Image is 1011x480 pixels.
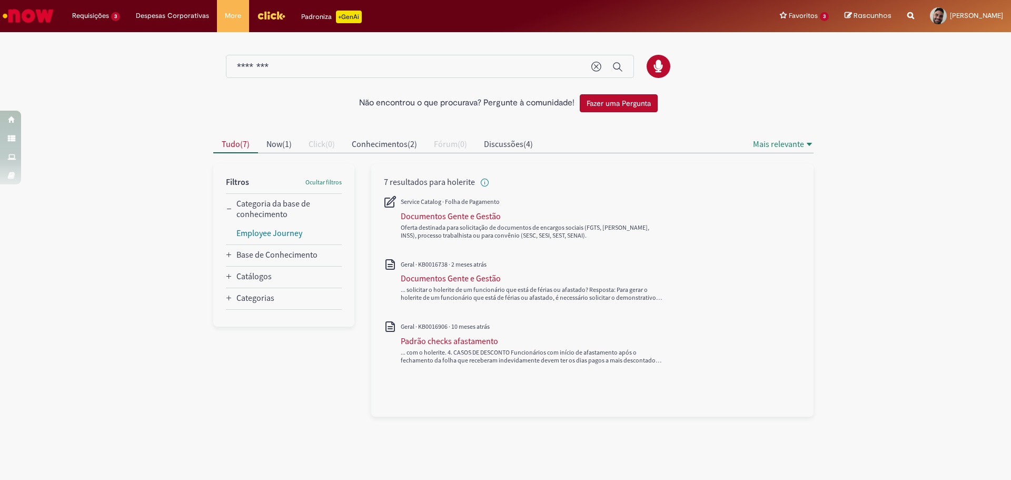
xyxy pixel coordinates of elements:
[845,11,891,21] a: Rascunhos
[225,11,241,21] span: More
[72,11,109,21] span: Requisições
[111,12,120,21] span: 3
[301,11,362,23] div: Padroniza
[257,7,285,23] img: click_logo_yellow_360x200.png
[950,11,1003,20] span: [PERSON_NAME]
[336,11,362,23] p: +GenAi
[580,94,658,112] button: Fazer uma Pergunta
[820,12,829,21] span: 3
[136,11,209,21] span: Despesas Corporativas
[1,5,55,26] img: ServiceNow
[789,11,818,21] span: Favoritos
[359,99,574,108] h2: Não encontrou o que procurava? Pergunte à comunidade!
[854,11,891,21] span: Rascunhos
